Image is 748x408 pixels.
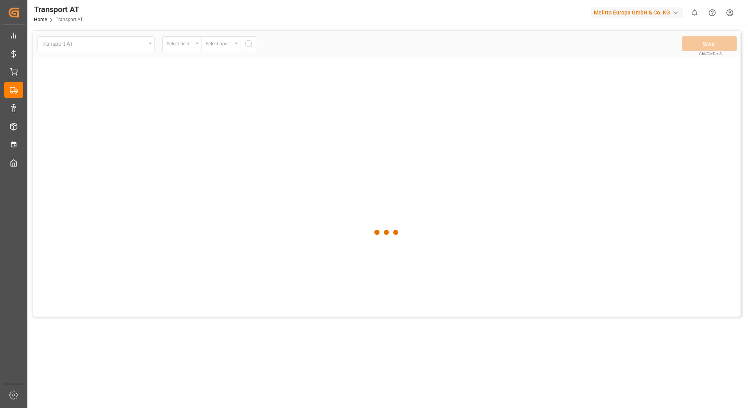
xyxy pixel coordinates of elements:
div: Melitta Europa GmbH & Co. KG [591,7,683,18]
a: Home [34,17,47,22]
div: Transport AT [34,4,83,15]
button: Help Center [703,4,721,21]
button: show 0 new notifications [686,4,703,21]
button: Melitta Europa GmbH & Co. KG [591,5,686,20]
